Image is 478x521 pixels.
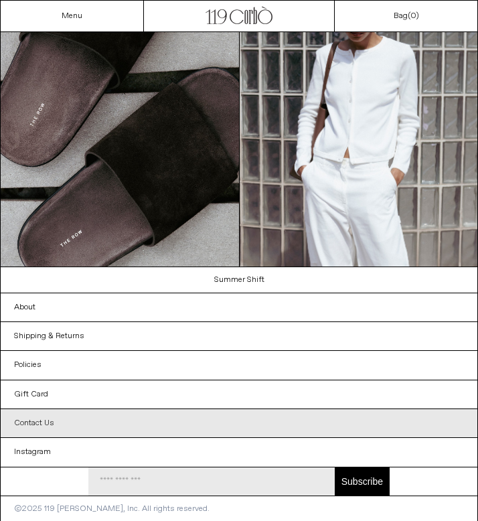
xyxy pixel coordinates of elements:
a: Contact Us [1,409,477,437]
a: Shipping & Returns [1,322,477,350]
a: Gift Card [1,380,477,408]
a: About [1,293,477,321]
input: Email Address [88,467,335,496]
a: Bag() [394,10,419,22]
span: 0 [410,11,416,21]
a: Instagram [1,438,477,466]
button: Subscribe [335,467,390,496]
span: ) [410,11,419,21]
a: Policies [1,351,477,379]
a: Menu [62,11,82,21]
a: Summer Shift [1,267,478,293]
